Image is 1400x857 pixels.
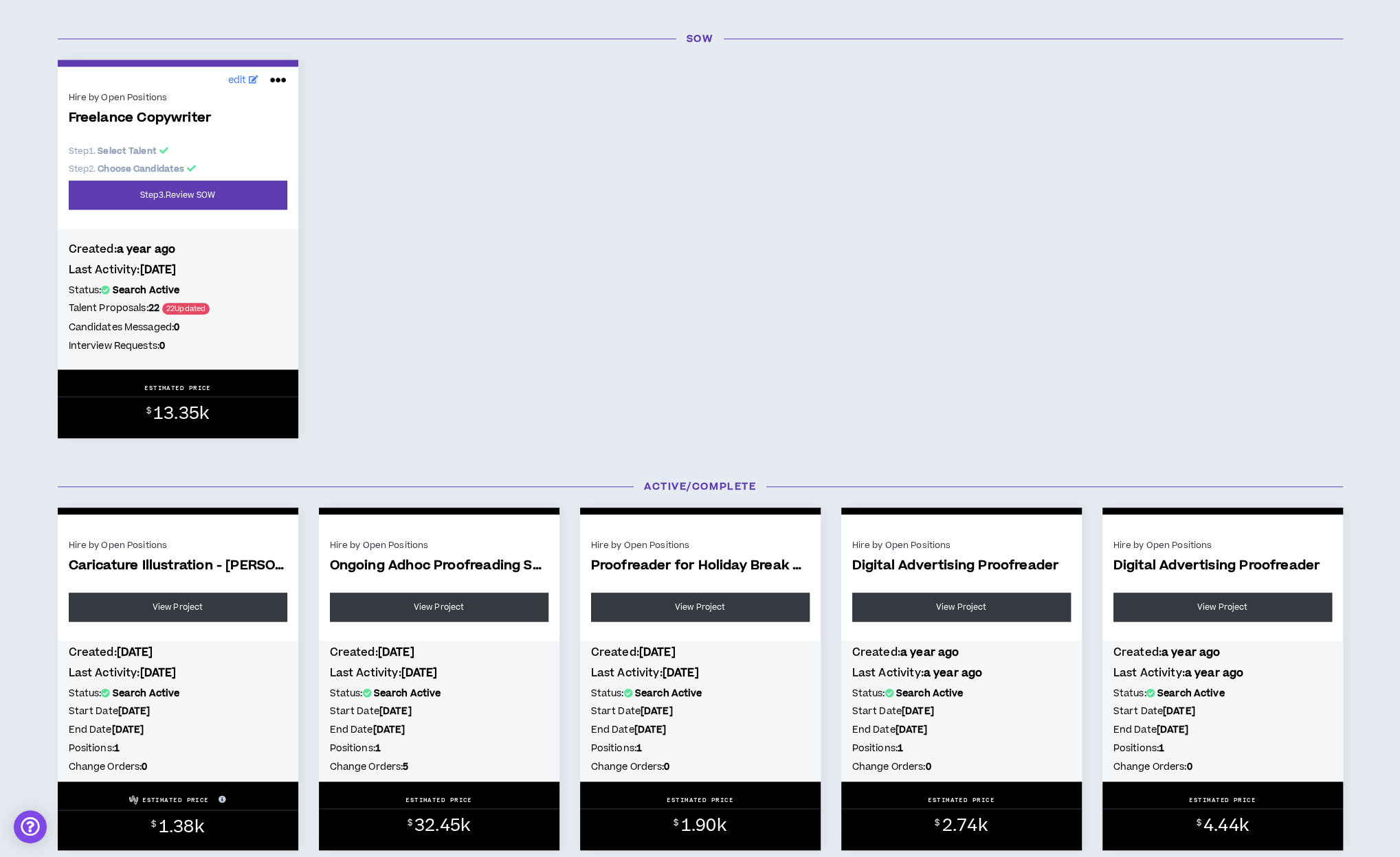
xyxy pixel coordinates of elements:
[401,665,438,681] b: [DATE]
[403,760,408,774] b: 5
[591,686,810,701] h5: Status:
[330,704,548,719] h5: Start Date
[1113,741,1332,756] h5: Positions:
[896,723,928,737] b: [DATE]
[1157,687,1225,700] b: Search Active
[162,303,210,315] span: 22 Updated
[1113,722,1332,738] h5: End Date
[47,32,1353,46] h3: SOW
[1113,539,1332,551] div: Hire by Open Positions
[1189,796,1256,804] p: ESTIMATED PRICE
[664,760,669,774] b: 0
[330,593,548,621] a: View Project
[414,814,470,838] span: 32.45k
[159,339,165,353] b: 0
[591,645,810,660] h4: Created:
[1113,645,1332,660] h4: Created:
[142,760,147,774] b: 0
[641,705,673,718] b: [DATE]
[69,539,287,551] div: Hire by Open Positions
[378,645,414,660] b: [DATE]
[69,645,287,660] h4: Created:
[1186,760,1192,774] b: 0
[113,687,180,700] b: Search Active
[375,742,381,755] b: 1
[898,742,903,755] b: 1
[667,796,733,804] p: ESTIMATED PRICE
[69,301,287,317] h5: Talent Proposals:
[1162,645,1221,660] b: a year ago
[98,145,157,157] b: Select Talent
[47,479,1353,494] h3: Active/Complete
[140,665,177,681] b: [DATE]
[330,686,548,701] h5: Status:
[112,723,144,737] b: [DATE]
[69,686,287,701] h5: Status:
[852,759,1071,775] h5: Change Orders:
[852,722,1071,738] h5: End Date
[852,593,1071,621] a: View Project
[69,558,287,574] span: Caricature Illustration - [PERSON_NAME] 0.
[228,73,247,88] span: edit
[98,163,184,175] b: Choose Candidates
[69,163,287,175] p: Step 2 .
[1113,686,1332,701] h5: Status:
[114,742,120,755] b: 1
[591,539,810,551] div: Hire by Open Positions
[900,645,959,660] b: a year ago
[148,301,159,315] b: 22
[663,665,699,681] b: [DATE]
[1113,593,1332,621] a: View Project
[69,181,287,209] a: Step3.Review SOW
[117,645,153,660] b: [DATE]
[1157,723,1189,737] b: [DATE]
[591,704,810,719] h5: Start Date
[1113,558,1332,574] span: Digital Advertising Proofreader
[379,705,412,718] b: [DATE]
[69,111,287,126] span: Freelance Copywriter
[902,705,934,718] b: [DATE]
[852,741,1071,756] h5: Positions:
[925,760,931,774] b: 0
[69,242,287,257] h4: Created:
[852,539,1071,551] div: Hire by Open Positions
[69,741,287,756] h5: Positions:
[69,704,287,719] h5: Start Date
[1113,759,1332,775] h5: Change Orders:
[118,705,151,718] b: [DATE]
[1163,705,1195,718] b: [DATE]
[69,91,287,104] div: Hire by Open Positions
[591,722,810,738] h5: End Date
[1113,665,1332,681] h4: Last Activity:
[591,741,810,756] h5: Positions:
[330,722,548,738] h5: End Date
[1185,665,1244,681] b: a year ago
[852,704,1071,719] h5: Start Date
[330,539,548,551] div: Hire by Open Positions
[146,405,151,417] sup: $
[374,687,441,700] b: Search Active
[140,262,177,277] b: [DATE]
[330,665,548,681] h4: Last Activity:
[69,320,287,335] h5: Candidates Messaged:
[408,817,412,829] sup: $
[591,558,810,574] span: Proofreader for Holiday Break Support
[69,145,287,157] p: Step 1 .
[852,645,1071,660] h4: Created:
[896,687,964,700] b: Search Active
[935,817,940,829] sup: $
[14,810,47,843] div: Open Intercom Messenger
[924,665,983,681] b: a year ago
[69,593,287,621] a: View Project
[1203,814,1249,838] span: 4.44k
[330,759,548,775] h5: Change Orders:
[635,687,702,700] b: Search Active
[591,665,810,681] h4: Last Activity:
[942,814,988,838] span: 2.74k
[373,723,405,737] b: [DATE]
[69,665,287,681] h4: Last Activity:
[636,742,642,755] b: 1
[634,723,667,737] b: [DATE]
[159,815,204,839] span: 1.38k
[153,402,209,426] span: 13.35k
